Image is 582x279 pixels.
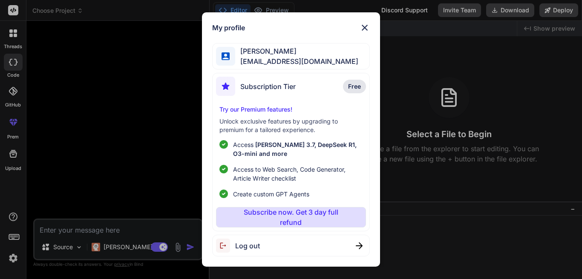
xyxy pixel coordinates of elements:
img: close [360,23,370,33]
img: profile [222,52,230,60]
p: Subscribe now. Get 3 day full refund [233,207,349,227]
h1: My profile [212,23,245,33]
span: Access to Web Search, Code Generator, Article Writer checklist [233,165,362,183]
p: Access [233,140,362,158]
img: checklist [219,140,228,149]
span: [PERSON_NAME] [235,46,358,56]
span: Create custom GPT Agents [233,190,309,198]
img: checklist [219,165,228,173]
span: Subscription Tier [240,81,296,92]
img: subscription [216,77,235,96]
span: [EMAIL_ADDRESS][DOMAIN_NAME] [235,56,358,66]
button: Subscribe now. Get 3 day full refund [216,207,366,227]
p: Try our Premium features! [219,105,362,114]
img: logout [216,239,235,253]
p: Unlock exclusive features by upgrading to premium for a tailored experience. [219,117,362,134]
span: [PERSON_NAME] 3.7, DeepSeek R1, O3-mini and more [233,141,357,157]
img: checklist [219,190,228,198]
img: close [356,242,363,249]
span: Free [348,82,361,91]
span: Log out [235,241,260,251]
